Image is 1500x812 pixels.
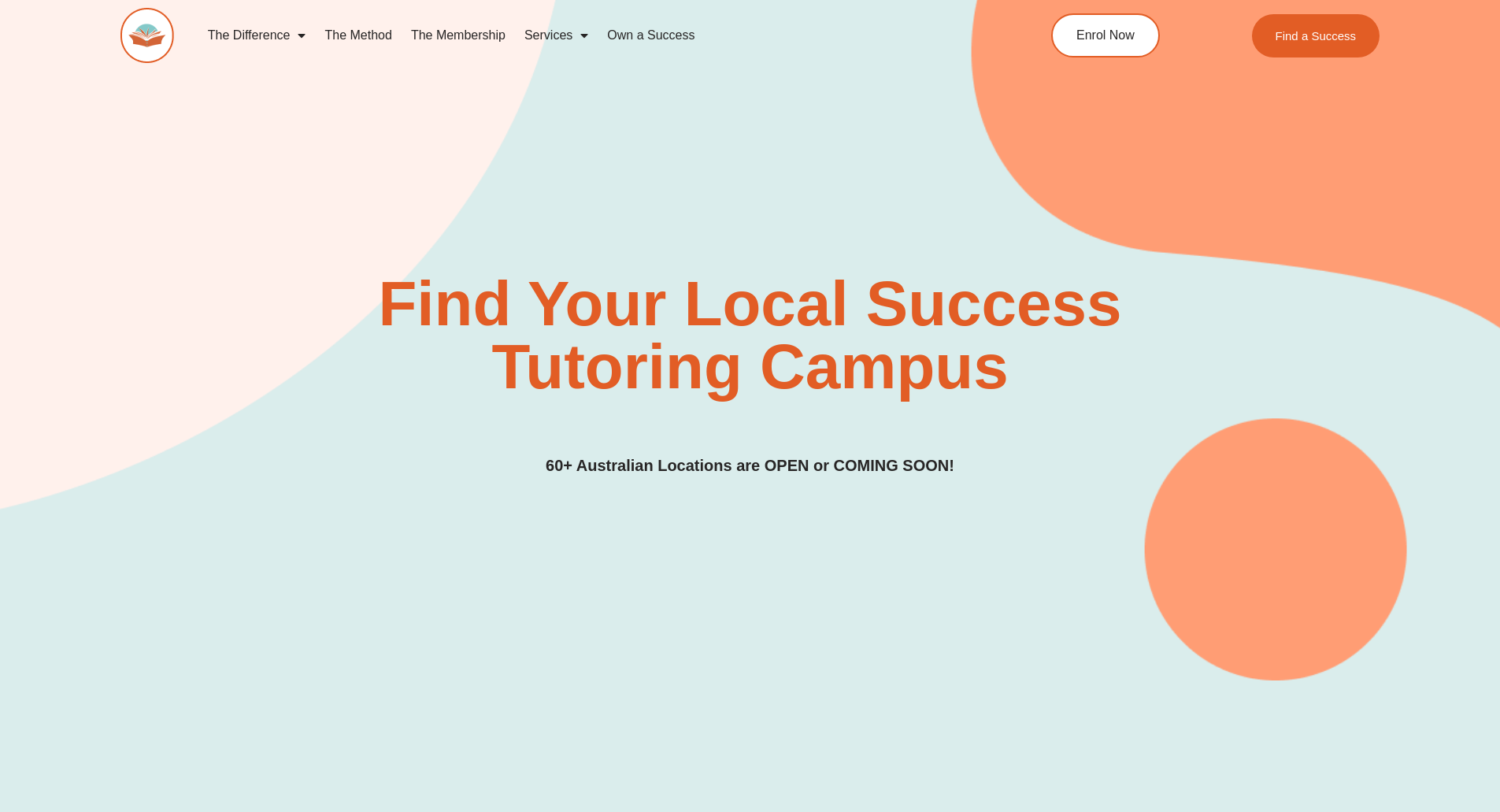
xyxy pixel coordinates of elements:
a: The Method [315,17,401,54]
a: The Difference [198,17,316,54]
a: Find a Success [1252,14,1380,57]
a: Enrol Now [1051,13,1160,57]
h3: 60+ Australian Locations are OPEN or COMING SOON! [546,454,954,478]
h2: Find Your Local Success Tutoring Campus [253,273,1248,399]
span: Find a Success [1276,30,1357,42]
a: The Membership [402,17,515,54]
a: Own a Success [598,17,704,54]
span: Enrol Now [1076,29,1135,42]
a: Services [515,17,598,54]
nav: Menu [198,17,980,54]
